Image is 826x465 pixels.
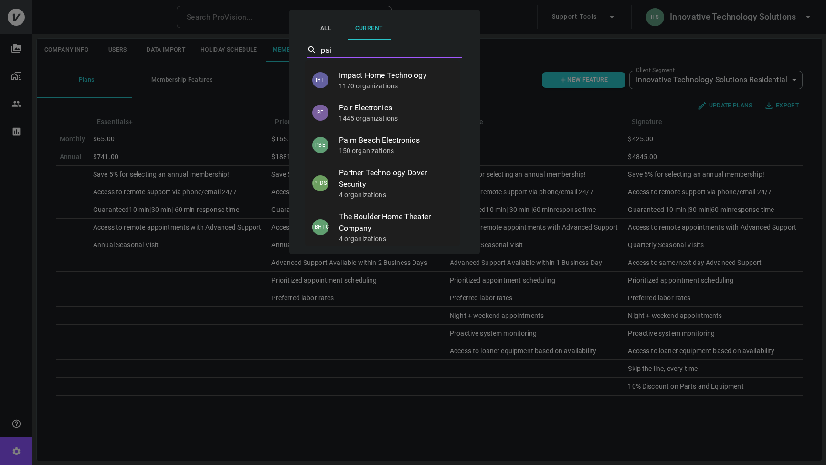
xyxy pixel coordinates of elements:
span: Partner Technology Dover Security [339,167,453,190]
span: Impact Home Technology [339,70,453,81]
p: 1170 organizations [339,81,453,91]
input: Select Partner… [321,42,448,57]
button: All [305,17,348,40]
p: 4 organizations [339,234,453,243]
p: PTDS [312,175,328,191]
p: 4 organizations [339,190,453,200]
p: TBHTC [312,219,328,235]
p: 1445 organizations [339,114,453,123]
span: Palm Beach Electronics [339,135,453,146]
p: PBE [312,137,328,153]
p: IHT [312,72,328,88]
button: Current [348,17,391,40]
p: 150 organizations [339,146,453,156]
span: Pair Electronics [339,102,453,114]
p: PE [312,105,328,121]
button: Close [461,48,463,50]
span: The Boulder Home Theater Company [339,211,453,234]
